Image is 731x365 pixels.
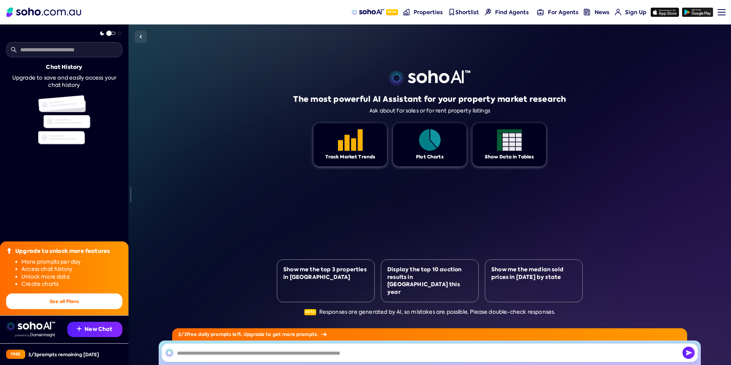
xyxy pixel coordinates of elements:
[497,129,522,151] img: Feature 1 icon
[6,8,81,17] img: Soho Logo
[548,8,578,16] span: For Agents
[172,328,687,341] div: 3 / 3 free daily prompts left. Upgrade to get more prompts.
[351,9,384,15] img: sohoAI logo
[584,9,590,15] img: news-nav icon
[625,8,647,16] span: Sign Up
[15,333,55,337] img: Data provided by Domain Insight
[46,64,82,71] div: Chat History
[6,248,12,254] img: Upgrade icon
[21,258,122,266] li: More prompts per day
[369,108,490,114] div: Ask about for sales or for rent property listings
[387,266,472,296] div: Display the top 10 auction results in [GEOGRAPHIC_DATA] this year
[304,309,316,315] span: Beta
[325,154,375,160] div: Track Market Trends
[455,8,479,16] span: Shortlist
[389,70,470,86] img: sohoai logo
[682,347,695,359] img: Send icon
[38,95,90,144] img: Chat history illustration
[595,8,609,16] span: News
[21,266,122,273] li: Access chat history
[77,326,81,331] img: Recommendation icon
[6,350,25,359] div: Free
[448,9,455,15] img: shortlist-nav icon
[6,322,55,331] img: sohoai logo
[21,273,122,281] li: Unlock more data
[485,154,534,160] div: Show Data in Tables
[615,9,621,15] img: for-agents-nav icon
[403,9,410,15] img: properties-nav icon
[6,293,122,309] button: See all Plans
[304,308,556,316] div: Responses are generated by AI, so mistakes are possible. Please double-check responses.
[682,347,695,359] button: Send
[136,32,145,41] img: Sidebar toggle icon
[417,129,442,151] img: Feature 1 icon
[414,8,443,16] span: Properties
[165,348,174,357] img: SohoAI logo black
[537,9,544,15] img: for-agents-nav icon
[495,8,529,16] span: Find Agents
[283,266,368,281] div: Show me the top 3 properties in [GEOGRAPHIC_DATA]
[28,351,99,358] div: 3 / 3 prompts remaining [DATE]
[21,280,122,288] li: Create charts
[386,9,398,15] span: Beta
[485,9,491,15] img: Find agents icon
[6,74,122,89] div: Upgrade to save and easily access your chat history
[15,248,110,255] div: Upgrade to unlock more features
[338,129,363,151] img: Feature 1 icon
[651,8,679,17] img: app-store icon
[491,266,576,281] div: Show me the median sold prices in [DATE] by state
[682,8,713,17] img: google-play icon
[321,332,327,336] img: Arrow icon
[416,154,443,160] div: Plot Charts
[67,322,122,337] button: New Chat
[293,94,566,104] h1: The most powerful AI Assistant for your property market research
